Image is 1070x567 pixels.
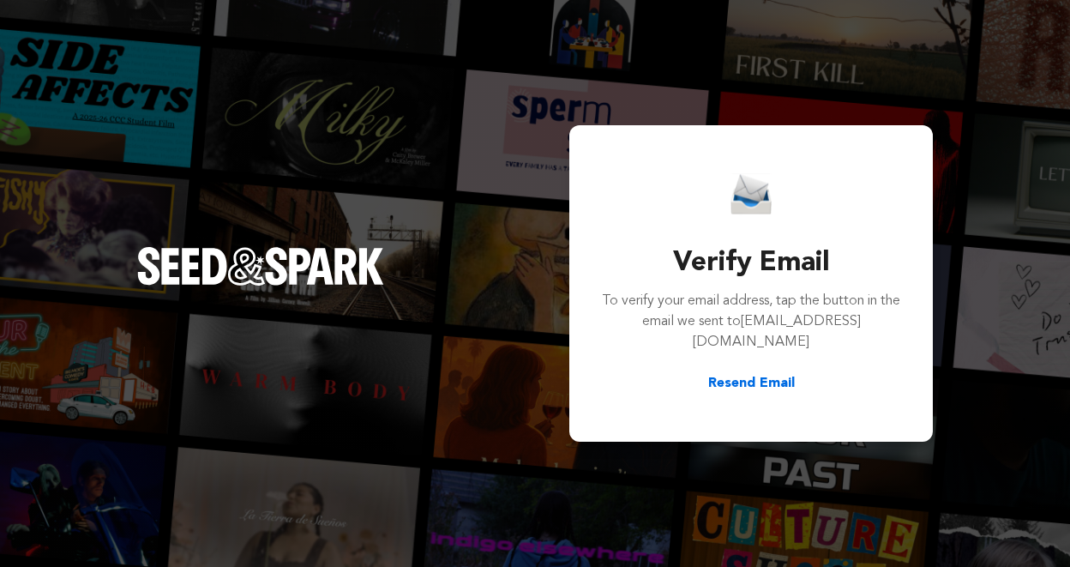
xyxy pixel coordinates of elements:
span: [EMAIL_ADDRESS][DOMAIN_NAME] [693,315,861,349]
img: Seed&Spark Email Icon [730,173,772,215]
p: To verify your email address, tap the button in the email we sent to [600,291,902,353]
img: Seed&Spark Logo [137,247,384,285]
h3: Verify Email [600,243,902,284]
a: Seed&Spark Homepage [137,247,384,319]
button: Resend Email [708,373,795,394]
